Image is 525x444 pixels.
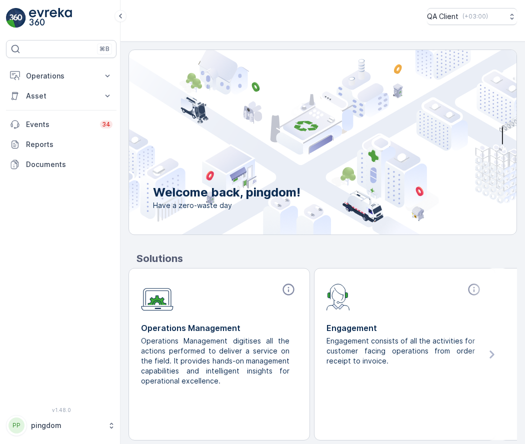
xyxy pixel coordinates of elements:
p: pingdom [31,420,102,430]
button: PPpingdom [6,415,116,436]
p: Operations [26,71,96,81]
p: ( +03:00 ) [462,12,488,20]
img: logo_light-DOdMpM7g.png [29,8,72,28]
p: Engagement consists of all the activities for customer facing operations from order receipt to in... [326,336,475,366]
img: module-icon [141,282,173,311]
p: Engagement [326,322,483,334]
p: 34 [102,120,110,128]
p: Operations Management digitises all the actions performed to deliver a service on the field. It p... [141,336,289,386]
a: Events34 [6,114,116,134]
button: Operations [6,66,116,86]
p: Welcome back, pingdom! [153,184,300,200]
p: Events [26,119,94,129]
p: Documents [26,159,112,169]
p: Operations Management [141,322,297,334]
p: Asset [26,91,96,101]
img: city illustration [84,50,516,234]
a: Documents [6,154,116,174]
a: Reports [6,134,116,154]
img: module-icon [326,282,350,310]
button: Asset [6,86,116,106]
p: Reports [26,139,112,149]
span: Have a zero-waste day [153,200,300,210]
div: PP [8,417,24,433]
p: Solutions [136,251,517,266]
button: QA Client(+03:00) [427,8,517,25]
img: logo [6,8,26,28]
p: QA Client [427,11,458,21]
p: ⌘B [99,45,109,53]
span: v 1.48.0 [6,407,116,413]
